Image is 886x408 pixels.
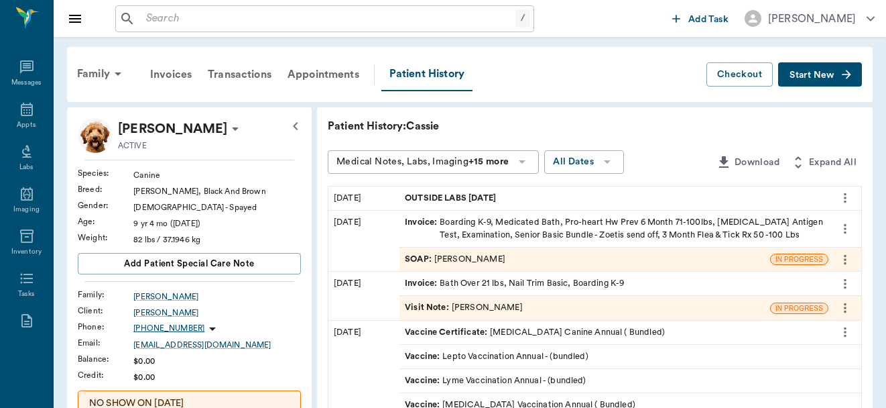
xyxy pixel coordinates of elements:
a: Invoices [142,58,200,91]
div: Email : [78,337,133,349]
span: Invoice : [405,216,440,242]
div: Inventory [11,247,42,257]
div: Messages [11,78,42,88]
span: Vaccine : [405,350,442,363]
div: Client : [78,305,133,317]
div: [DEMOGRAPHIC_DATA] - Spayed [133,201,301,213]
button: Expand All [785,150,862,175]
p: [PHONE_NUMBER] [133,323,204,334]
button: All Dates [544,150,624,174]
span: Vaccine : [405,374,442,387]
div: $0.00 [133,371,301,383]
div: 82 lbs / 37.1946 kg [133,234,301,246]
span: Invoice : [405,277,440,290]
a: [PERSON_NAME] [133,291,301,303]
button: Start New [778,62,862,87]
div: [PERSON_NAME] [768,11,856,27]
button: Checkout [706,62,773,87]
a: Appointments [279,58,367,91]
div: Tasks [18,289,35,299]
div: Appts [17,120,36,130]
div: [PERSON_NAME], Black And Brown [133,185,301,197]
div: Credit : [78,369,133,381]
button: more [834,297,856,319]
div: Cassie Putnam [118,118,227,140]
span: OUTSIDE LABS [DATE] [405,192,499,205]
div: Weight : [78,232,133,244]
div: Bath Over 21 lbs, Nail Trim Basic, Boarding K-9 [405,277,624,290]
div: Breed : [78,183,133,195]
a: Transactions [200,58,279,91]
div: Medical Notes, Labs, Imaging [336,154,509,170]
span: IN PROGRESS [771,254,828,264]
div: 9 yr 4 mo ([DATE]) [133,217,301,229]
div: [PERSON_NAME] [405,253,505,266]
div: Canine [133,169,301,181]
button: Download [710,150,785,175]
button: Add Task [667,6,734,31]
span: Vaccine Certificate : [405,326,490,339]
div: Lyme Vaccination Annual - (bundled) [405,374,586,387]
span: Visit Note : [405,301,452,314]
div: [MEDICAL_DATA] Canine Annual ( Bundled) [405,326,665,339]
a: [PERSON_NAME] [133,307,301,319]
div: $0.00 [133,355,301,367]
p: ACTIVE [118,140,147,152]
div: Imaging [13,205,40,215]
div: Lepto Vaccination Annual - (bundled) [405,350,588,363]
div: Labs [19,162,34,172]
div: Family : [78,289,133,301]
div: Balance : [78,353,133,365]
input: Search [141,9,515,28]
div: Gender : [78,199,133,211]
div: [PERSON_NAME] [405,301,523,314]
img: Profile Image [78,118,113,153]
span: IN PROGRESS [771,303,828,313]
a: [EMAIL_ADDRESS][DOMAIN_NAME] [133,339,301,351]
button: Close drawer [62,5,88,32]
div: Species : [78,167,133,179]
span: SOAP : [405,253,434,266]
div: [DATE] [328,187,399,210]
div: Age : [78,215,133,227]
b: +15 more [468,157,509,166]
button: more [834,248,856,271]
span: Add patient Special Care Note [124,256,254,271]
button: [PERSON_NAME] [734,6,885,31]
a: Patient History [381,58,472,91]
span: Expand All [809,154,857,171]
div: [DATE] [328,211,399,272]
div: Family [69,58,134,90]
iframe: Intercom live chat [13,362,46,395]
p: Patient History: Cassie [328,118,730,134]
div: Boarding K-9, Medicated Bath, Pro-heart Hw Prev 6 Month 71-100lbs, [MEDICAL_DATA] Antigen Test, E... [405,216,823,242]
div: Phone : [78,321,133,333]
button: more [834,217,856,240]
div: [DATE] [328,272,399,319]
button: Add patient Special Care Note [78,253,301,274]
button: more [834,321,856,344]
button: more [834,272,856,295]
p: [PERSON_NAME] [118,118,227,140]
button: more [834,187,856,209]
